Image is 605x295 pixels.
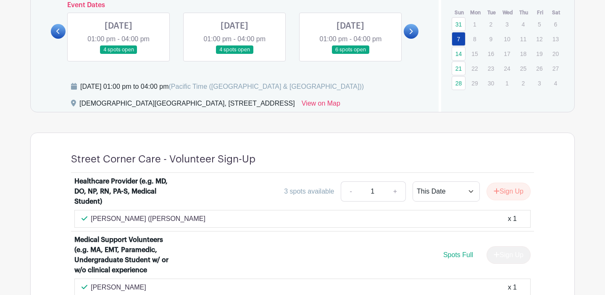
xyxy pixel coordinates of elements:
[74,176,179,207] div: Healthcare Provider (e.g. MD, DO, NP, RN, PA-S, Medical Student)
[549,18,563,31] p: 6
[452,61,466,75] a: 21
[516,8,532,17] th: Thu
[66,1,404,9] h6: Event Dates
[500,62,514,75] p: 24
[532,32,546,45] p: 12
[468,18,481,31] p: 1
[484,47,498,60] p: 16
[484,62,498,75] p: 23
[451,8,468,17] th: Sun
[508,214,517,224] div: x 1
[467,8,484,17] th: Mon
[549,32,563,45] p: 13
[516,77,530,90] p: 2
[516,47,530,60] p: 18
[468,62,481,75] p: 22
[452,76,466,90] a: 28
[516,18,530,31] p: 4
[549,77,563,90] p: 4
[484,77,498,90] p: 30
[532,62,546,75] p: 26
[516,32,530,45] p: 11
[452,17,466,31] a: 31
[284,186,334,197] div: 3 spots available
[302,98,340,112] a: View on Map
[532,47,546,60] p: 19
[468,77,481,90] p: 29
[484,8,500,17] th: Tue
[532,18,546,31] p: 5
[91,282,146,292] p: [PERSON_NAME]
[79,98,295,112] div: [DEMOGRAPHIC_DATA][GEOGRAPHIC_DATA], [STREET_ADDRESS]
[484,18,498,31] p: 2
[385,181,406,202] a: +
[532,77,546,90] p: 3
[487,183,531,200] button: Sign Up
[500,8,516,17] th: Wed
[500,47,514,60] p: 17
[468,47,481,60] p: 15
[74,235,179,275] div: Medical Support Volunteers (e.g. MA, EMT, Paramedic, Undergraduate Student w/ or w/o clinical exp...
[549,62,563,75] p: 27
[549,47,563,60] p: 20
[548,8,565,17] th: Sat
[71,153,255,165] h4: Street Corner Care - Volunteer Sign-Up
[508,282,517,292] div: x 1
[500,77,514,90] p: 1
[80,82,364,92] div: [DATE] 01:00 pm to 04:00 pm
[341,181,360,202] a: -
[452,32,466,46] a: 7
[168,83,364,90] span: (Pacific Time ([GEOGRAPHIC_DATA] & [GEOGRAPHIC_DATA]))
[532,8,548,17] th: Fri
[91,214,205,224] p: [PERSON_NAME] ([PERSON_NAME]
[452,47,466,61] a: 14
[443,251,473,258] span: Spots Full
[468,32,481,45] p: 8
[516,62,530,75] p: 25
[484,32,498,45] p: 9
[500,18,514,31] p: 3
[500,32,514,45] p: 10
